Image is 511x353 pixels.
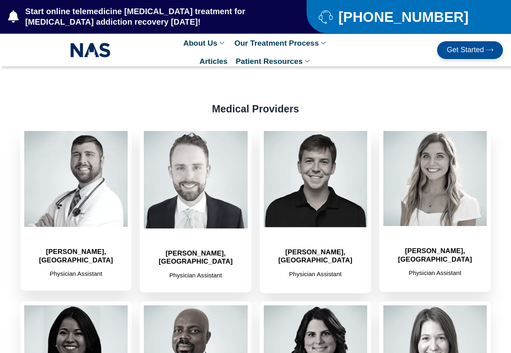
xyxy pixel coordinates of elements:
p: Physician Assistant [144,270,247,280]
p: Physician Assistant [264,269,367,279]
p: Physician Assistant [24,268,128,279]
a: [PHONE_NUMBER] [319,10,491,24]
img: NAS_email_signature-removebg-preview.png [70,41,111,59]
p: Physician Assistant [383,268,487,278]
img: Dr josh Davenport National Addiction specialists provider [24,131,128,227]
a: Get Started [437,41,503,59]
img: Timothy Schorkopf national addiction specialists provider [264,131,367,227]
h2: [PERSON_NAME], [GEOGRAPHIC_DATA] [24,248,128,264]
h2: Medical Providers [65,103,446,115]
a: Patient Resources [231,52,315,70]
h2: [PERSON_NAME], [GEOGRAPHIC_DATA] [264,248,367,265]
img: Emily Burdette national addiction specialists provider [383,131,487,226]
a: About Us [179,34,230,52]
span: Get Started [447,46,484,54]
h2: [PERSON_NAME], [GEOGRAPHIC_DATA] [144,249,247,266]
h2: [PERSON_NAME], [GEOGRAPHIC_DATA] [383,247,487,264]
img: Benjamin-Crisp-PA- National Addiction Specialists Provider [144,131,247,228]
span: [PHONE_NUMBER] [336,12,469,22]
a: Articles [196,52,232,70]
a: Our Treatment Process [230,34,332,52]
span: Start online telemedicine [MEDICAL_DATA] treatment for [MEDICAL_DATA] addiction recovery [DATE]! [23,6,275,27]
a: Start online telemedicine [MEDICAL_DATA] treatment for [MEDICAL_DATA] addiction recovery [DATE]! [8,6,274,27]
